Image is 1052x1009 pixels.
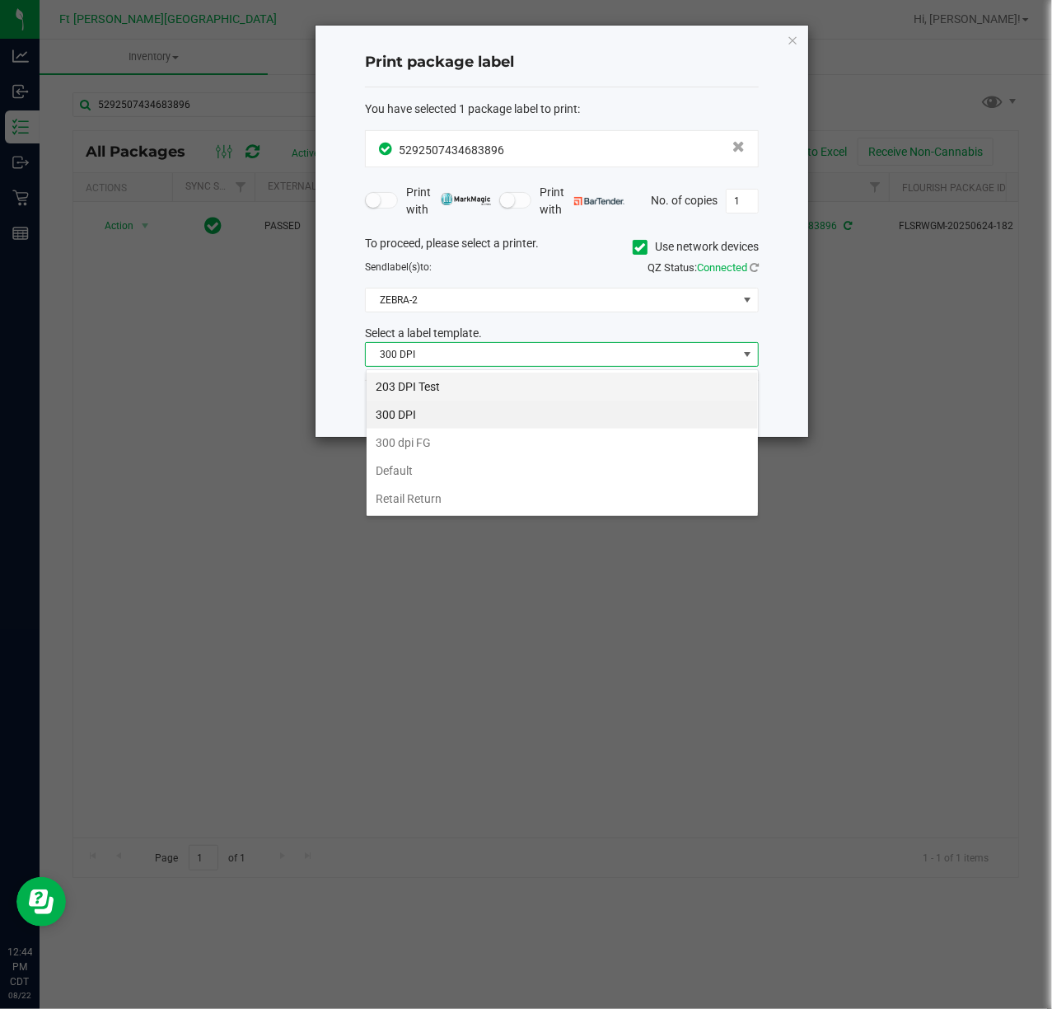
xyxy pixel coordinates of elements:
[367,485,758,513] li: Retail Return
[365,52,759,73] h4: Print package label
[365,102,577,115] span: You have selected 1 package label to print
[367,457,758,485] li: Default
[633,238,759,256] label: Use network devices
[379,140,395,157] span: In Sync
[697,261,747,274] span: Connected
[353,325,771,342] div: Select a label template.
[651,193,718,206] span: No. of copies
[366,289,737,312] span: ZEBRA-2
[367,429,758,457] li: 300 dpi FG
[540,184,624,218] span: Print with
[367,401,758,429] li: 300 DPI
[387,261,420,273] span: label(s)
[399,143,504,157] span: 5292507434683896
[367,373,758,401] li: 203 DPI Test
[365,261,432,273] span: Send to:
[648,261,759,274] span: QZ Status:
[574,197,624,205] img: bartender.png
[441,193,491,205] img: mark_magic_cybra.png
[365,101,759,118] div: :
[16,877,66,927] iframe: Resource center
[366,343,737,366] span: 300 DPI
[406,184,491,218] span: Print with
[353,235,771,260] div: To proceed, please select a printer.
